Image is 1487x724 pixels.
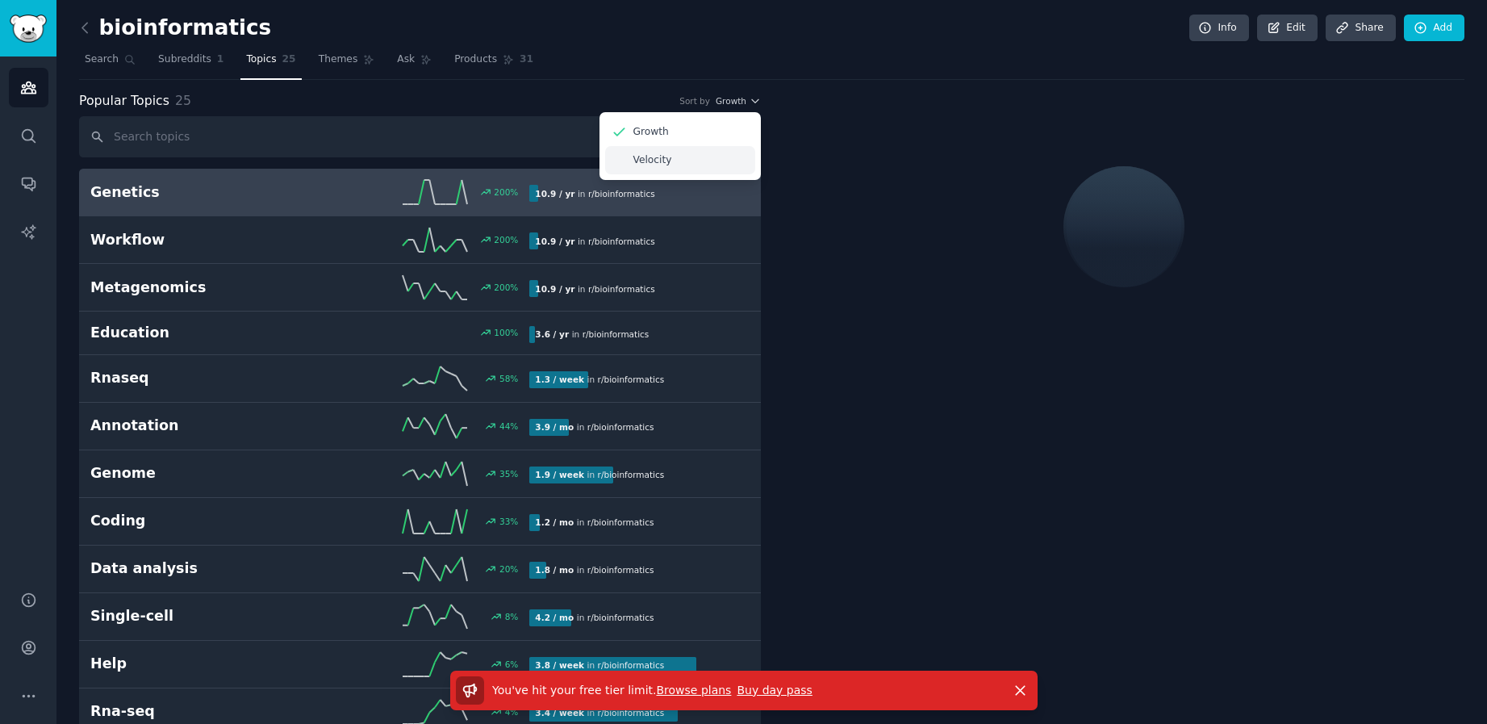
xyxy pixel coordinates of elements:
div: in [529,657,670,674]
span: Growth [716,95,746,107]
a: Products31 [449,47,539,80]
span: r/ bioinformatics [583,329,650,339]
a: Genome35%1.9 / weekin r/bioinformatics [79,450,761,498]
span: r/ bioinformatics [587,565,654,575]
b: 10.9 / yr [535,189,574,199]
img: GummySearch logo [10,15,47,43]
a: Browse plans [656,684,731,697]
a: Share [1326,15,1395,42]
h2: Annotation [90,416,310,436]
div: 20 % [499,563,518,575]
span: r/ bioinformatics [587,613,654,622]
a: Single-cell8%4.2 / moin r/bioinformatics [79,593,761,641]
a: Themes [313,47,381,80]
div: 33 % [499,516,518,527]
b: 3.9 / mo [535,422,574,432]
h2: Single-cell [90,606,310,626]
b: 3.6 / yr [535,329,569,339]
h2: Rnaseq [90,368,310,388]
h2: Genome [90,463,310,483]
a: Education100%3.6 / yrin r/bioinformatics [79,312,761,355]
span: Products [454,52,497,67]
b: 10.9 / yr [535,236,574,246]
a: Coding33%1.2 / moin r/bioinformatics [79,498,761,546]
span: Topics [246,52,276,67]
b: 3.8 / week [535,660,584,670]
div: 200 % [494,186,518,198]
div: 44 % [499,421,518,432]
div: 200 % [494,234,518,245]
h2: Genetics [90,182,310,203]
div: in [529,326,654,343]
a: Genetics200%10.9 / yrin r/bioinformatics [79,169,761,216]
a: Data analysis20%1.8 / moin r/bioinformatics [79,546,761,593]
div: in [529,232,660,249]
span: r/ bioinformatics [598,470,665,479]
div: in [529,280,660,297]
button: Growth [716,95,761,107]
span: 25 [175,93,191,108]
div: in [529,514,659,531]
span: Search [85,52,119,67]
div: in [529,371,670,388]
a: Workflow200%10.9 / yrin r/bioinformatics [79,216,761,264]
a: Edit [1257,15,1318,42]
span: Popular Topics [79,91,169,111]
p: Velocity [633,153,672,168]
div: 58 % [499,373,518,384]
div: 6 % [505,659,519,670]
div: Sort by [679,95,710,107]
h2: Workflow [90,230,310,250]
b: 10.9 / yr [535,284,574,294]
div: in [529,609,659,626]
h2: Metagenomics [90,278,310,298]
h2: bioinformatics [79,15,271,41]
a: Metagenomics200%10.9 / yrin r/bioinformatics [79,264,761,312]
h2: Help [90,654,310,674]
span: Themes [319,52,358,67]
div: 200 % [494,282,518,293]
b: 1.8 / mo [535,565,574,575]
span: 25 [282,52,296,67]
h2: Education [90,323,310,343]
div: in [529,185,660,202]
div: in [529,562,659,579]
a: Add [1404,15,1464,42]
span: You've hit your free tier limit . [492,684,656,697]
a: Rnaseq58%1.3 / weekin r/bioinformatics [79,355,761,403]
span: r/ bioinformatics [587,517,654,527]
span: 31 [520,52,533,67]
div: 8 % [505,611,519,622]
span: r/ bioinformatics [588,189,655,199]
span: r/ bioinformatics [588,284,655,294]
div: in [529,419,659,436]
div: 35 % [499,468,518,479]
a: Topics25 [240,47,301,80]
span: r/ bioinformatics [587,422,654,432]
a: Help6%3.8 / weekin r/bioinformatics [79,641,761,688]
p: Growth [633,125,669,140]
span: Ask [397,52,415,67]
input: Search topics [79,116,761,157]
a: Search [79,47,141,80]
a: Info [1189,15,1249,42]
span: r/ bioinformatics [588,236,655,246]
h2: Data analysis [90,559,310,579]
span: 1 [217,52,224,67]
b: 1.3 / week [535,375,584,384]
span: r/ bioinformatics [598,375,665,384]
a: Buy day pass [737,684,812,697]
b: 1.9 / week [535,470,584,479]
div: 100 % [494,327,518,338]
b: 1.2 / mo [535,517,574,527]
a: Subreddits1 [152,47,229,80]
b: 4.2 / mo [535,613,574,622]
a: Ask [391,47,437,80]
h2: Coding [90,511,310,531]
span: r/ bioinformatics [598,660,665,670]
span: Subreddits [158,52,211,67]
a: Annotation44%3.9 / moin r/bioinformatics [79,403,761,450]
div: in [529,467,670,483]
